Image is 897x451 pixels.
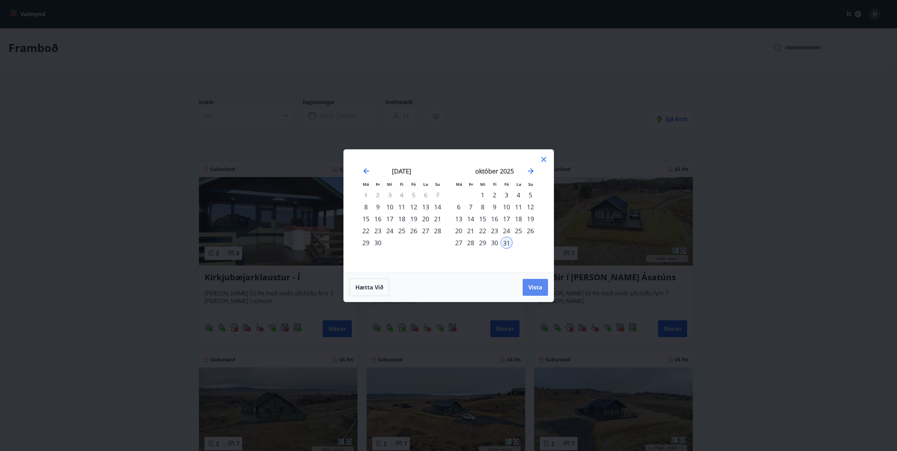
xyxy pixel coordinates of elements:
[360,225,372,237] div: 22
[501,225,512,237] td: Choose föstudagur, 24. október 2025 as your check-out date. It’s available.
[408,201,420,213] div: 12
[360,225,372,237] td: Choose mánudagur, 22. september 2025 as your check-out date. It’s available.
[360,201,372,213] div: 8
[465,201,477,213] td: Choose þriðjudagur, 7. október 2025 as your check-out date. It’s available.
[432,213,444,225] div: 21
[465,225,477,237] div: 21
[469,182,473,187] small: Þr
[453,201,465,213] div: 6
[477,189,489,201] td: Choose miðvikudagur, 1. október 2025 as your check-out date. It’s available.
[420,213,432,225] div: 20
[392,167,411,175] strong: [DATE]
[501,213,512,225] td: Choose föstudagur, 17. október 2025 as your check-out date. It’s available.
[384,189,396,201] td: Not available. miðvikudagur, 3. september 2025
[489,201,501,213] div: 9
[420,225,432,237] td: Choose laugardagur, 27. september 2025 as your check-out date. It’s available.
[523,279,548,296] button: Vista
[528,182,533,187] small: Su
[453,237,465,249] div: 27
[512,201,524,213] div: 11
[396,201,408,213] td: Choose fimmtudagur, 11. september 2025 as your check-out date. It’s available.
[362,167,370,175] div: Move backward to switch to the previous month.
[396,225,408,237] div: 25
[465,237,477,249] div: 28
[512,225,524,237] div: 25
[453,225,465,237] div: 20
[501,201,512,213] div: 10
[408,213,420,225] div: 19
[528,283,542,291] span: Vista
[384,201,396,213] td: Choose miðvikudagur, 10. september 2025 as your check-out date. It’s available.
[489,201,501,213] td: Choose fimmtudagur, 9. október 2025 as your check-out date. It’s available.
[477,213,489,225] div: 15
[524,201,536,213] div: 12
[501,237,512,249] td: Selected as start date. föstudagur, 31. október 2025
[512,189,524,201] div: 4
[420,225,432,237] div: 27
[360,189,372,201] td: Not available. mánudagur, 1. september 2025
[477,237,489,249] div: 29
[420,189,432,201] td: Not available. laugardagur, 6. september 2025
[512,189,524,201] td: Choose laugardagur, 4. október 2025 as your check-out date. It’s available.
[477,225,489,237] div: 22
[524,213,536,225] div: 19
[372,201,384,213] div: 9
[408,201,420,213] td: Choose föstudagur, 12. september 2025 as your check-out date. It’s available.
[501,201,512,213] td: Choose föstudagur, 10. október 2025 as your check-out date. It’s available.
[432,225,444,237] td: Choose sunnudagur, 28. september 2025 as your check-out date. It’s available.
[423,182,428,187] small: La
[432,225,444,237] div: 28
[465,201,477,213] div: 7
[453,213,465,225] td: Choose mánudagur, 13. október 2025 as your check-out date. It’s available.
[432,201,444,213] td: Choose sunnudagur, 14. september 2025 as your check-out date. It’s available.
[372,237,384,249] td: Choose þriðjudagur, 30. september 2025 as your check-out date. It’s available.
[477,213,489,225] td: Choose miðvikudagur, 15. október 2025 as your check-out date. It’s available.
[408,213,420,225] td: Choose föstudagur, 19. september 2025 as your check-out date. It’s available.
[372,213,384,225] td: Choose þriðjudagur, 16. september 2025 as your check-out date. It’s available.
[432,201,444,213] div: 14
[372,225,384,237] div: 23
[504,182,509,187] small: Fö
[512,213,524,225] div: 18
[489,225,501,237] td: Choose fimmtudagur, 23. október 2025 as your check-out date. It’s available.
[411,182,416,187] small: Fö
[477,189,489,201] div: 1
[501,213,512,225] div: 17
[512,225,524,237] td: Choose laugardagur, 25. október 2025 as your check-out date. It’s available.
[477,201,489,213] div: 8
[355,283,383,291] span: Hætta við
[396,213,408,225] td: Choose fimmtudagur, 18. september 2025 as your check-out date. It’s available.
[524,225,536,237] div: 26
[465,213,477,225] td: Choose þriðjudagur, 14. október 2025 as your check-out date. It’s available.
[432,213,444,225] td: Choose sunnudagur, 21. september 2025 as your check-out date. It’s available.
[420,201,432,213] td: Choose laugardagur, 13. september 2025 as your check-out date. It’s available.
[349,279,389,296] button: Hætta við
[453,213,465,225] div: 13
[376,182,380,187] small: Þr
[501,189,512,201] td: Choose föstudagur, 3. október 2025 as your check-out date. It’s available.
[453,201,465,213] td: Choose mánudagur, 6. október 2025 as your check-out date. It’s available.
[352,158,545,264] div: Calendar
[384,225,396,237] td: Choose miðvikudagur, 24. september 2025 as your check-out date. It’s available.
[456,182,462,187] small: Má
[465,237,477,249] td: Choose þriðjudagur, 28. október 2025 as your check-out date. It’s available.
[384,213,396,225] div: 17
[400,182,404,187] small: Fi
[524,213,536,225] td: Choose sunnudagur, 19. október 2025 as your check-out date. It’s available.
[396,213,408,225] div: 18
[480,182,485,187] small: Mi
[489,213,501,225] td: Choose fimmtudagur, 16. október 2025 as your check-out date. It’s available.
[408,189,420,201] td: Not available. föstudagur, 5. september 2025
[501,225,512,237] div: 24
[477,201,489,213] td: Choose miðvikudagur, 8. október 2025 as your check-out date. It’s available.
[501,189,512,201] div: 3
[489,225,501,237] div: 23
[387,182,392,187] small: Mi
[408,225,420,237] td: Choose föstudagur, 26. september 2025 as your check-out date. It’s available.
[360,213,372,225] div: 15
[489,237,501,249] div: 30
[384,201,396,213] div: 10
[384,225,396,237] div: 24
[360,237,372,249] td: Choose mánudagur, 29. september 2025 as your check-out date. It’s available.
[493,182,497,187] small: Fi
